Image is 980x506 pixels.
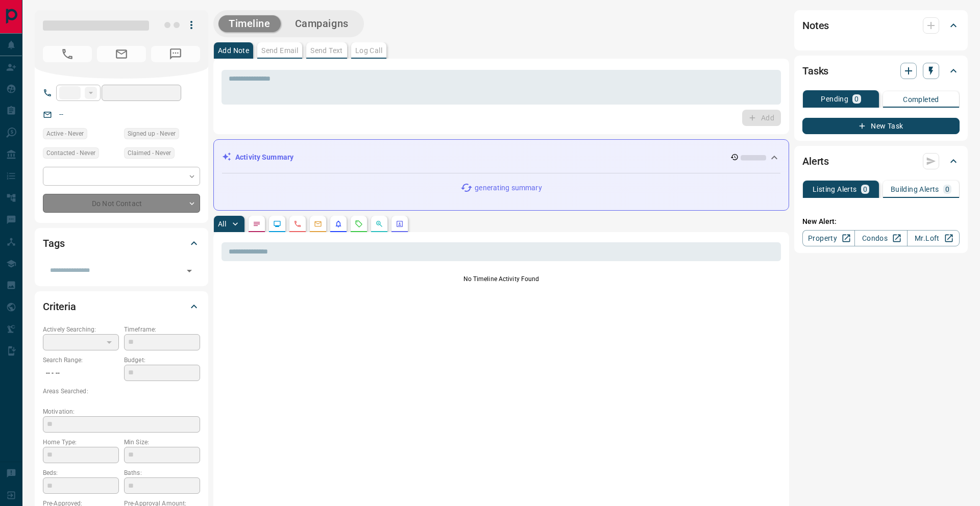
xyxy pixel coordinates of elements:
[218,220,226,227] p: All
[863,186,867,193] p: 0
[802,59,960,83] div: Tasks
[124,468,200,477] p: Baths:
[821,95,848,103] p: Pending
[903,96,939,103] p: Completed
[891,186,939,193] p: Building Alerts
[43,46,92,62] span: No Number
[813,186,857,193] p: Listing Alerts
[43,294,200,319] div: Criteria
[151,46,200,62] span: No Number
[802,13,960,38] div: Notes
[802,118,960,134] button: New Task
[43,325,119,334] p: Actively Searching:
[43,194,200,213] div: Do Not Contact
[43,356,119,365] p: Search Range:
[285,15,359,32] button: Campaigns
[43,387,200,396] p: Areas Searched:
[46,129,84,139] span: Active - Never
[396,220,404,228] svg: Agent Actions
[802,17,829,34] h2: Notes
[128,129,176,139] span: Signed up - Never
[97,46,146,62] span: No Email
[128,148,171,158] span: Claimed - Never
[182,264,197,278] button: Open
[355,220,363,228] svg: Requests
[907,230,960,246] a: Mr.Loft
[235,152,293,163] p: Activity Summary
[43,235,64,251] h2: Tags
[43,298,76,315] h2: Criteria
[854,95,859,103] p: 0
[293,220,302,228] svg: Calls
[43,468,119,477] p: Beds:
[802,153,829,169] h2: Alerts
[945,186,949,193] p: 0
[59,110,63,118] a: --
[218,47,249,54] p: Add Note
[334,220,342,228] svg: Listing Alerts
[802,216,960,227] p: New Alert:
[218,15,281,32] button: Timeline
[222,274,781,284] p: No Timeline Activity Found
[124,356,200,365] p: Budget:
[124,325,200,334] p: Timeframe:
[802,149,960,173] div: Alerts
[43,365,119,382] p: -- - --
[222,148,780,167] div: Activity Summary
[375,220,383,228] svg: Opportunities
[273,220,281,228] svg: Lead Browsing Activity
[802,230,855,246] a: Property
[124,438,200,447] p: Min Size:
[854,230,907,246] a: Condos
[43,438,119,447] p: Home Type:
[802,63,828,79] h2: Tasks
[475,183,542,193] p: generating summary
[43,231,200,256] div: Tags
[314,220,322,228] svg: Emails
[43,407,200,416] p: Motivation:
[46,148,95,158] span: Contacted - Never
[253,220,261,228] svg: Notes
